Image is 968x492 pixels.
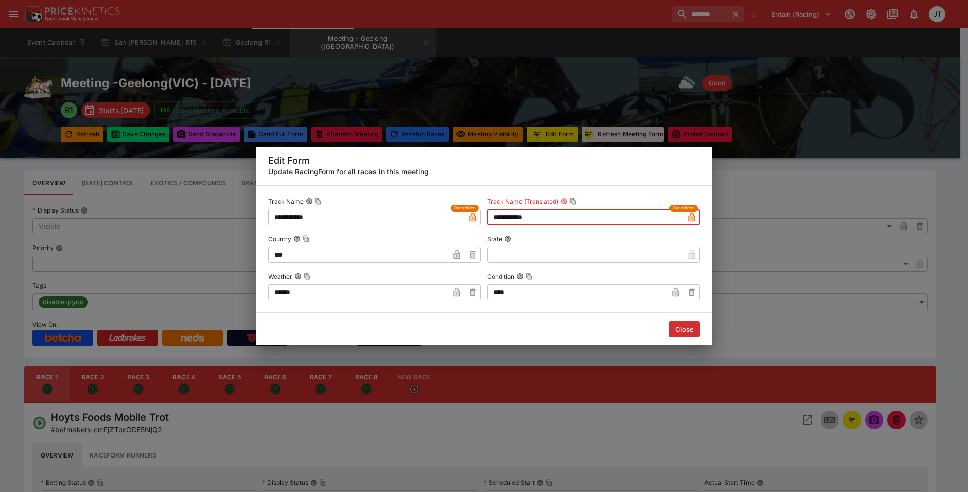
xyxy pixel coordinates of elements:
[268,235,291,243] p: Country
[487,197,559,206] p: Track Name (Translated)
[570,198,577,205] button: Copy To Clipboard
[304,273,311,280] button: Copy To Clipboard
[268,166,700,177] h6: Update RacingForm for all races in this meeting
[315,198,322,205] button: Copy To Clipboard
[268,155,700,166] h5: Edit Form
[294,273,302,280] button: WeatherCopy To Clipboard
[268,197,304,206] p: Track Name
[303,235,310,242] button: Copy To Clipboard
[293,235,301,242] button: CountryCopy To Clipboard
[504,235,511,242] button: State
[306,198,313,205] button: Track NameCopy To Clipboard
[454,205,476,212] span: Overridden
[561,198,568,205] button: Track Name (Translated)Copy To Clipboard
[673,205,695,212] span: Overridden
[487,272,514,281] p: Condition
[526,273,533,280] button: Copy To Clipboard
[516,273,524,280] button: ConditionCopy To Clipboard
[487,235,502,243] p: State
[669,321,700,337] button: Close
[268,272,292,281] p: Weather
